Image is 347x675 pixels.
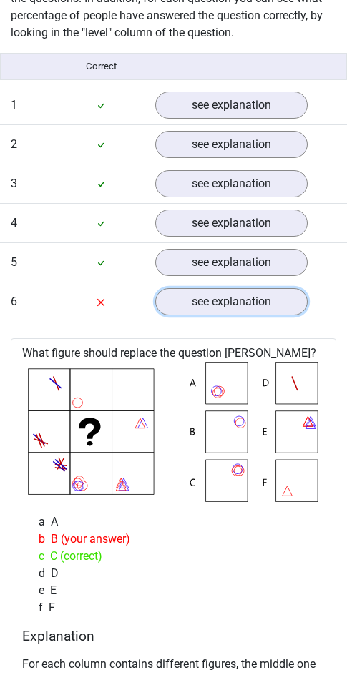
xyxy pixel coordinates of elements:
a: see explanation [155,288,308,315]
span: a [39,513,51,531]
span: c [39,548,50,565]
a: see explanation [155,170,308,197]
span: 3 [11,177,17,190]
div: C (correct) [28,548,319,565]
div: A [28,513,319,531]
div: Correct [59,59,145,74]
span: 4 [11,216,17,230]
div: B (your answer) [28,531,319,548]
span: d [39,565,51,582]
a: see explanation [155,249,308,276]
span: 6 [11,295,17,308]
span: b [39,531,51,548]
span: 5 [11,255,17,269]
div: D [28,565,319,582]
span: f [39,599,49,616]
span: 2 [11,137,17,151]
div: F [28,599,319,616]
a: see explanation [155,92,308,119]
a: see explanation [155,131,308,158]
span: 1 [11,98,17,112]
h4: Explanation [22,628,325,644]
div: E [28,582,319,599]
a: see explanation [155,210,308,237]
span: e [39,582,50,599]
